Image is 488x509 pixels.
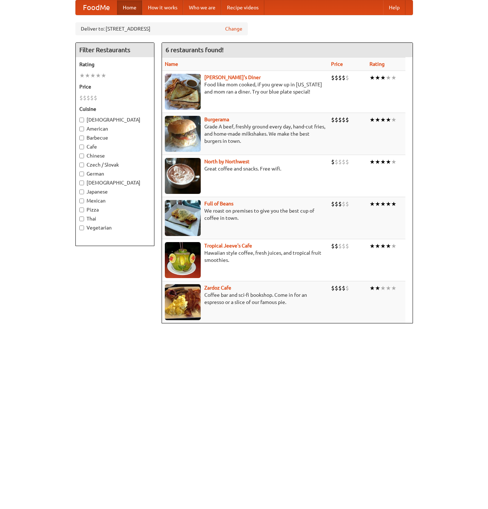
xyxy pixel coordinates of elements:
[380,74,386,82] li: ★
[375,284,380,292] li: ★
[338,284,342,292] li: $
[338,158,342,166] li: $
[370,242,375,250] li: ★
[79,61,150,68] h5: Rating
[87,94,90,102] li: $
[79,170,150,177] label: German
[165,242,201,278] img: jeeves.jpg
[142,0,183,15] a: How it works
[391,200,396,208] li: ★
[331,74,335,82] li: $
[96,72,101,79] li: ★
[380,158,386,166] li: ★
[331,116,335,124] li: $
[375,116,380,124] li: ★
[342,200,345,208] li: $
[338,74,342,82] li: $
[79,145,84,149] input: Cafe
[386,158,391,166] li: ★
[342,158,345,166] li: $
[165,116,201,152] img: burgerama.jpg
[221,0,264,15] a: Recipe videos
[79,154,84,158] input: Chinese
[79,125,150,132] label: American
[94,94,97,102] li: $
[79,118,84,122] input: [DEMOGRAPHIC_DATA]
[386,284,391,292] li: ★
[335,158,338,166] li: $
[335,242,338,250] li: $
[386,116,391,124] li: ★
[345,284,349,292] li: $
[335,200,338,208] li: $
[79,188,150,195] label: Japanese
[386,200,391,208] li: ★
[331,284,335,292] li: $
[166,46,224,53] ng-pluralize: 6 restaurants found!
[79,215,150,222] label: Thai
[79,217,84,221] input: Thai
[165,61,178,67] a: Name
[165,249,325,264] p: Hawaiian style coffee, fresh juices, and tropical fruit smoothies.
[370,61,385,67] a: Rating
[338,116,342,124] li: $
[75,22,248,35] div: Deliver to: [STREET_ADDRESS]
[165,200,201,236] img: beans.jpg
[90,72,96,79] li: ★
[79,152,150,159] label: Chinese
[380,284,386,292] li: ★
[79,161,150,168] label: Czech / Slovak
[165,158,201,194] img: north.jpg
[342,242,345,250] li: $
[204,201,233,206] a: Full of Beans
[204,74,261,80] b: [PERSON_NAME]'s Diner
[204,159,250,164] a: North by Northwest
[370,200,375,208] li: ★
[370,116,375,124] li: ★
[79,163,84,167] input: Czech / Slovak
[79,206,150,213] label: Pizza
[165,123,325,145] p: Grade A beef, freshly ground every day, hand-cut fries, and home-made milkshakes. We make the bes...
[79,208,84,212] input: Pizza
[225,25,242,32] a: Change
[345,116,349,124] li: $
[391,284,396,292] li: ★
[370,74,375,82] li: ★
[391,242,396,250] li: ★
[76,43,154,57] h4: Filter Restaurants
[165,291,325,306] p: Coffee bar and sci-fi bookshop. Come in for an espresso or a slice of our famous pie.
[345,74,349,82] li: $
[370,158,375,166] li: ★
[345,200,349,208] li: $
[331,158,335,166] li: $
[386,242,391,250] li: ★
[380,116,386,124] li: ★
[79,105,150,113] h5: Cuisine
[386,74,391,82] li: ★
[204,285,231,291] a: Zardoz Cafe
[85,72,90,79] li: ★
[165,284,201,320] img: zardoz.jpg
[79,181,84,185] input: [DEMOGRAPHIC_DATA]
[204,117,229,122] a: Burgerama
[79,224,150,231] label: Vegetarian
[204,243,252,249] b: Tropical Jeeve's Cafe
[338,200,342,208] li: $
[79,83,150,90] h5: Price
[380,242,386,250] li: ★
[183,0,221,15] a: Who we are
[90,94,94,102] li: $
[165,207,325,222] p: We roast on premises to give you the best cup of coffee in town.
[338,242,342,250] li: $
[342,284,345,292] li: $
[335,116,338,124] li: $
[342,74,345,82] li: $
[331,242,335,250] li: $
[345,242,349,250] li: $
[335,74,338,82] li: $
[345,158,349,166] li: $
